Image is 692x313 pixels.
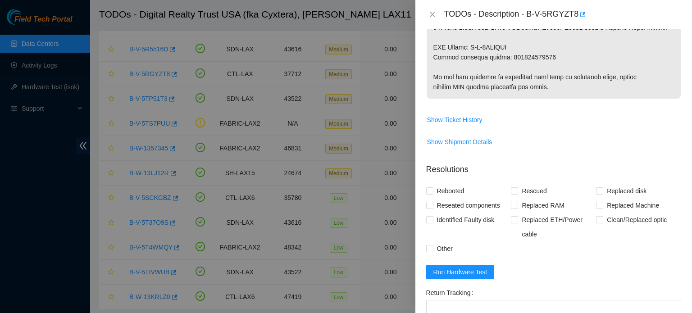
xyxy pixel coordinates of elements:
[518,198,568,213] span: Replaced RAM
[426,10,439,19] button: Close
[429,11,436,18] span: close
[603,213,670,227] span: Clean/Replaced optic
[427,137,492,147] span: Show Shipment Details
[426,156,681,176] p: Resolutions
[433,213,498,227] span: Identified Faulty disk
[426,265,495,279] button: Run Hardware Test
[427,135,493,149] button: Show Shipment Details
[444,7,681,22] div: TODOs - Description - B-V-5RGYZT8
[427,115,483,125] span: Show Ticket History
[433,184,468,198] span: Rebooted
[433,198,504,213] span: Reseated components
[433,267,487,277] span: Run Hardware Test
[427,113,483,127] button: Show Ticket History
[426,286,477,300] label: Return Tracking
[603,184,650,198] span: Replaced disk
[518,213,596,241] span: Replaced ETH/Power cable
[603,198,663,213] span: Replaced Machine
[518,184,550,198] span: Rescued
[433,241,456,256] span: Other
